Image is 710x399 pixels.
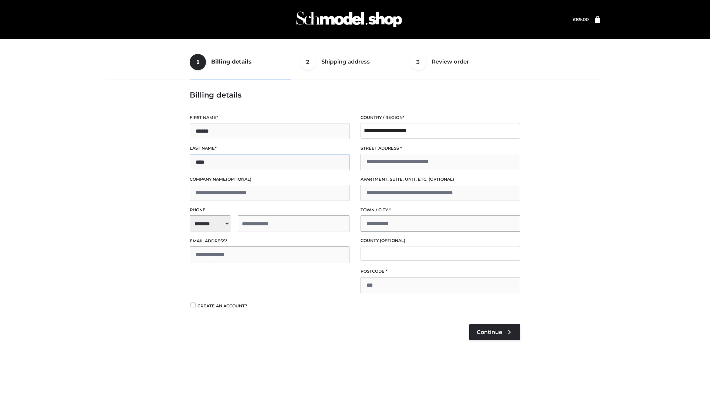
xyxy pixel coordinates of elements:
a: £89.00 [573,17,589,22]
label: Country / Region [361,114,520,121]
span: (optional) [429,177,454,182]
label: Email address [190,238,349,245]
label: Postcode [361,268,520,275]
label: Apartment, suite, unit, etc. [361,176,520,183]
input: Create an account? [190,303,196,307]
label: County [361,237,520,244]
span: (optional) [226,177,251,182]
h3: Billing details [190,91,520,99]
label: Last name [190,145,349,152]
span: (optional) [380,238,405,243]
label: Company name [190,176,349,183]
label: Phone [190,207,349,214]
label: Street address [361,145,520,152]
bdi: 89.00 [573,17,589,22]
span: Create an account? [197,303,247,308]
img: Schmodel Admin 964 [294,5,405,34]
label: First name [190,114,349,121]
span: £ [573,17,576,22]
span: Continue [477,329,502,335]
label: Town / City [361,207,520,214]
a: Continue [469,324,520,340]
